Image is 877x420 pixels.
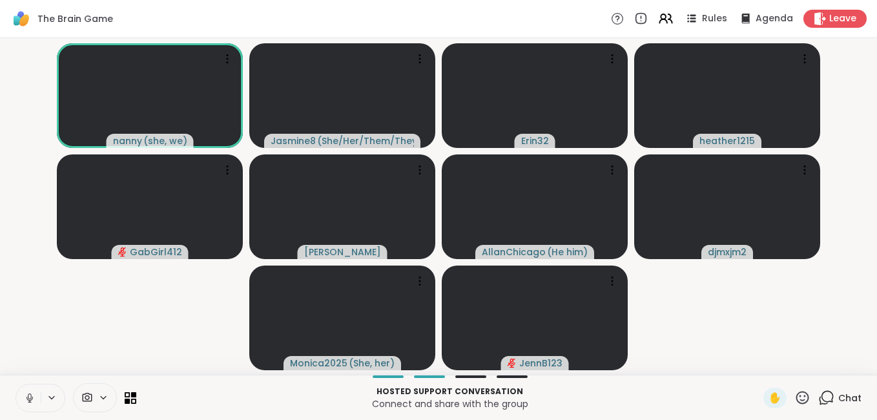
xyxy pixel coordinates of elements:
span: The Brain Game [37,12,113,25]
span: Agenda [756,12,793,25]
p: Connect and share with the group [144,397,756,410]
span: audio-muted [118,247,127,257]
span: Rules [702,12,727,25]
span: djmxjm2 [708,246,747,258]
span: Monica2025 [290,357,347,370]
span: Jasmine8 [271,134,316,147]
p: Hosted support conversation [144,386,756,397]
span: heather1215 [699,134,755,147]
span: ( She, her ) [349,357,395,370]
span: ( He him ) [547,246,588,258]
span: Leave [829,12,856,25]
span: ( she, we ) [143,134,187,147]
span: AllanChicago [482,246,546,258]
span: ( She/Her/Them/They ) [317,134,414,147]
span: Chat [838,392,862,404]
span: audio-muted [508,359,517,368]
span: nanny [113,134,142,147]
span: JennB123 [519,357,562,370]
span: Erin32 [521,134,549,147]
span: [PERSON_NAME] [304,246,381,258]
img: ShareWell Logomark [10,8,32,30]
span: GabGirl412 [130,246,182,258]
span: ✋ [769,390,781,406]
